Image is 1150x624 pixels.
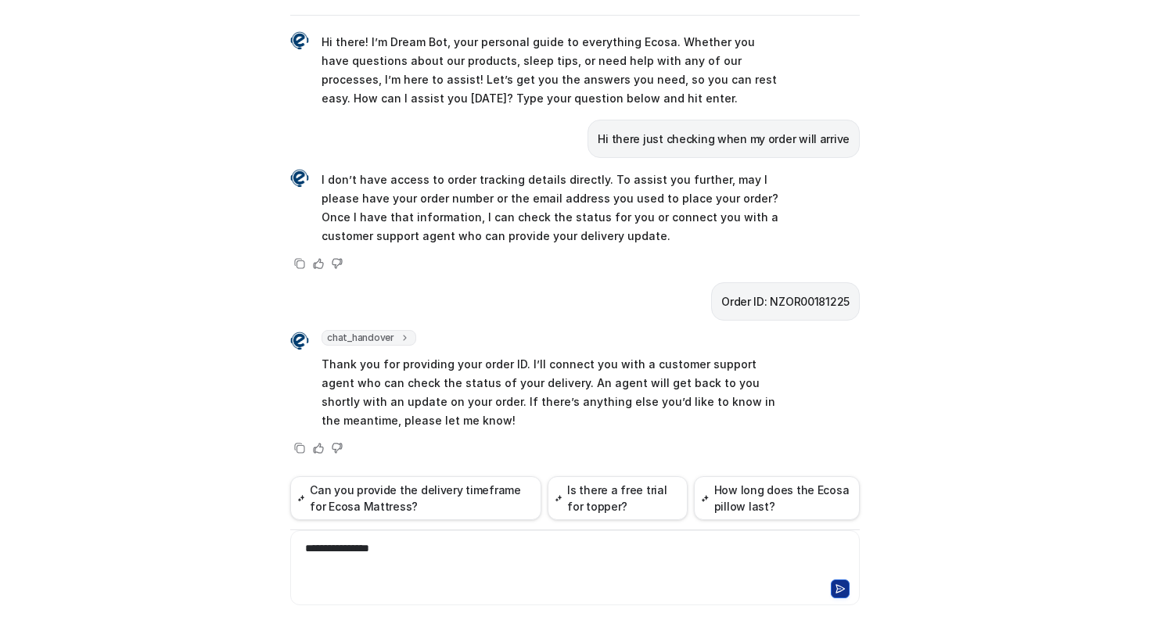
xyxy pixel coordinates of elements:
span: chat_handover [322,330,416,346]
img: Widget [290,31,309,50]
button: Is there a free trial for topper? [548,476,688,520]
p: Thank you for providing your order ID. I’ll connect you with a customer support agent who can che... [322,355,779,430]
img: Widget [290,332,309,350]
p: I don’t have access to order tracking details directly. To assist you further, may I please have ... [322,170,779,246]
p: Hi there! I’m Dream Bot, your personal guide to everything Ecosa. Whether you have questions abou... [322,33,779,108]
p: Order ID: NZOR00181225 [721,292,850,311]
button: How long does the Ecosa pillow last? [694,476,860,520]
button: Can you provide the delivery timeframe for Ecosa Mattress? [290,476,541,520]
img: Widget [290,169,309,188]
p: Hi there just checking when my order will arrive [598,130,850,149]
